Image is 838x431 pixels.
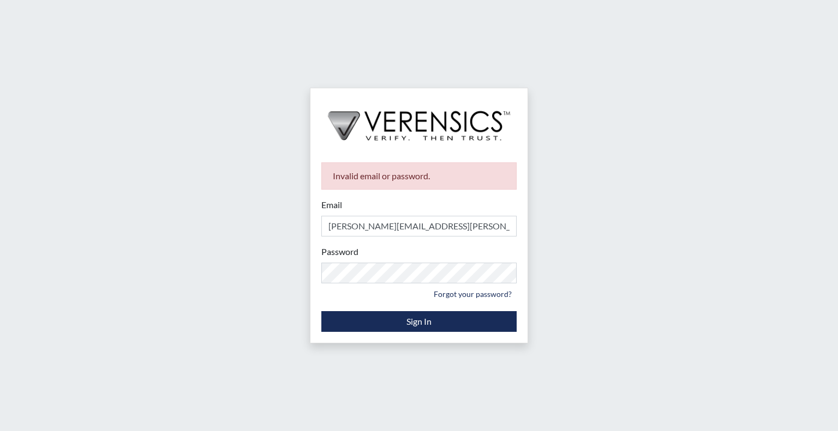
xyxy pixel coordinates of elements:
[321,198,342,211] label: Email
[321,245,358,258] label: Password
[310,88,528,151] img: logo-wide-black.2aad4157.png
[321,162,517,190] div: Invalid email or password.
[321,216,517,236] input: Email
[321,311,517,332] button: Sign In
[429,286,517,302] a: Forgot your password?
